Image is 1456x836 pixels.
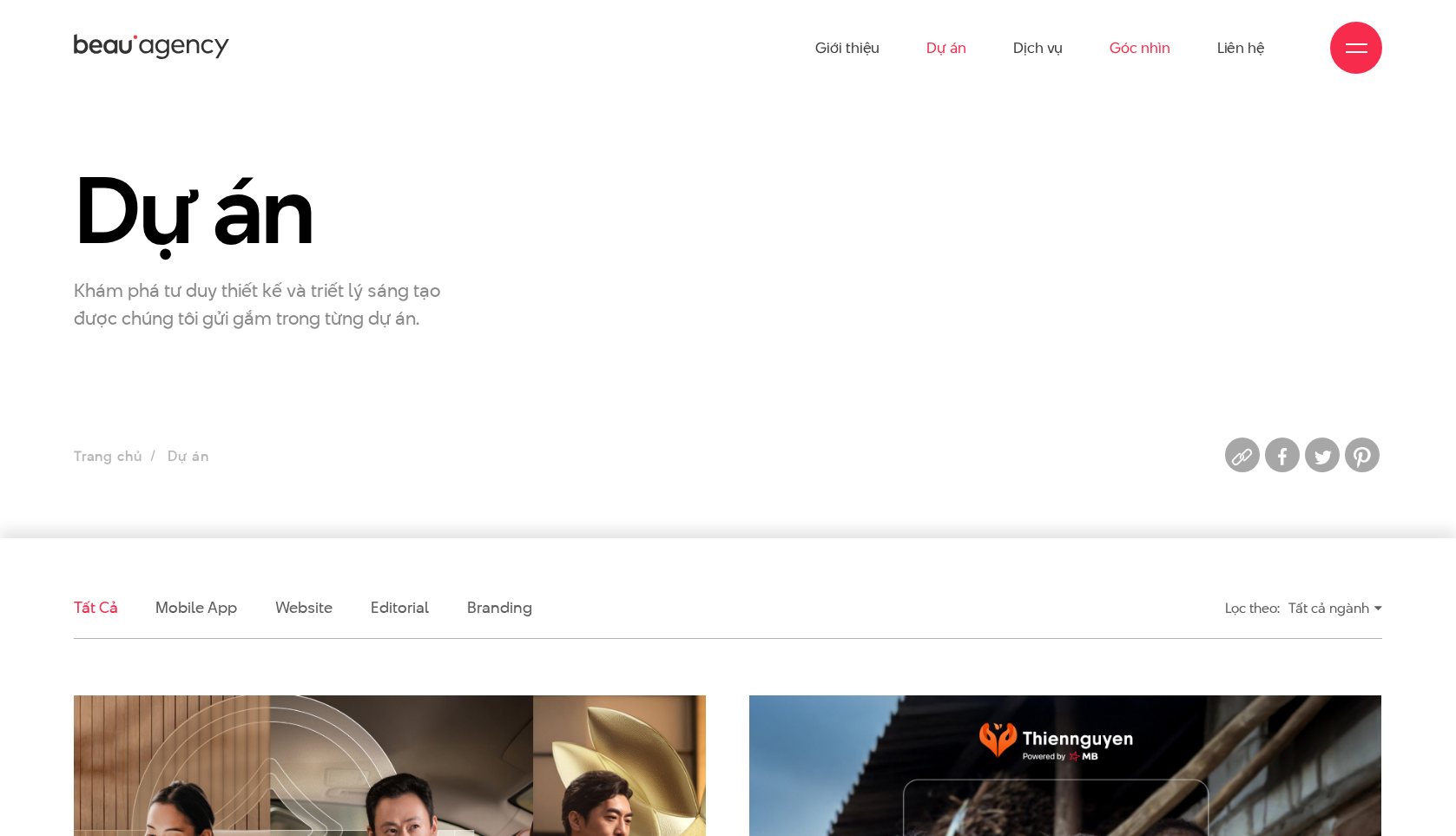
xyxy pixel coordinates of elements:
[467,596,531,618] a: Branding
[74,276,481,332] p: Khám phá tư duy thiết kế và triết lý sáng tạo được chúng tôi gửi gắm trong từng dự án.
[1288,593,1382,623] div: Tất cả ngành
[371,596,429,618] a: Editorial
[275,596,333,618] a: Website
[74,596,117,618] a: Tất cả
[1225,593,1280,623] div: Lọc theo:
[74,446,142,466] a: Trang chủ
[74,161,481,260] h1: Dự án
[155,596,236,618] a: Mobile app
